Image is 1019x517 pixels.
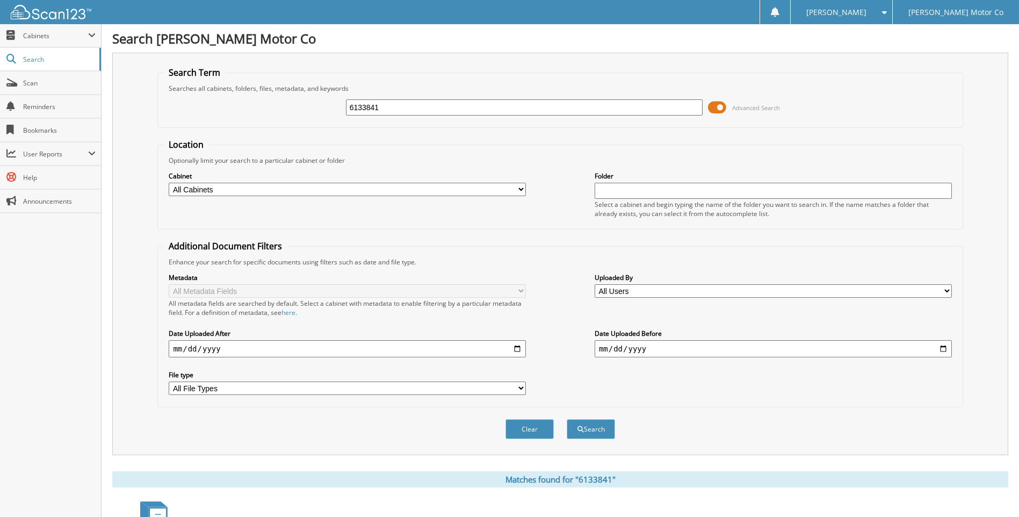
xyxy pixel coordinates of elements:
[908,9,1003,16] span: [PERSON_NAME] Motor Co
[169,273,526,282] label: Metadata
[23,55,94,64] span: Search
[163,139,209,150] legend: Location
[169,299,526,317] div: All metadata fields are searched by default. Select a cabinet with metadata to enable filtering b...
[112,471,1008,487] div: Matches found for "6133841"
[169,329,526,338] label: Date Uploaded After
[595,171,952,181] label: Folder
[23,126,96,135] span: Bookmarks
[23,173,96,182] span: Help
[163,257,957,267] div: Enhance your search for specific documents using filters such as date and file type.
[169,171,526,181] label: Cabinet
[163,67,226,78] legend: Search Term
[595,329,952,338] label: Date Uploaded Before
[23,149,88,159] span: User Reports
[163,156,957,165] div: Optionally limit your search to a particular cabinet or folder
[806,9,866,16] span: [PERSON_NAME]
[567,419,615,439] button: Search
[23,197,96,206] span: Announcements
[169,340,526,357] input: start
[595,273,952,282] label: Uploaded By
[505,419,554,439] button: Clear
[23,31,88,40] span: Cabinets
[163,84,957,93] div: Searches all cabinets, folders, files, metadata, and keywords
[281,308,295,317] a: here
[23,102,96,111] span: Reminders
[595,200,952,218] div: Select a cabinet and begin typing the name of the folder you want to search in. If the name match...
[11,5,91,19] img: scan123-logo-white.svg
[112,30,1008,47] h1: Search [PERSON_NAME] Motor Co
[169,370,526,379] label: File type
[163,240,287,252] legend: Additional Document Filters
[595,340,952,357] input: end
[732,104,780,112] span: Advanced Search
[23,78,96,88] span: Scan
